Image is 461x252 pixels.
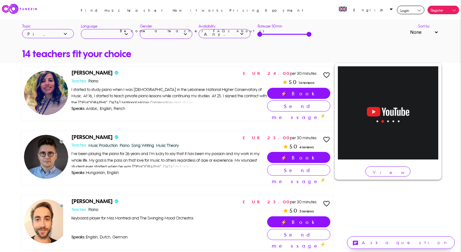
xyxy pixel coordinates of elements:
img: downarrowblack.svg [417,9,421,11]
a: How it works [170,0,225,21]
span: EUR 24.00 [243,71,290,76]
td: Speaks: [71,171,86,175]
a: ⚡ Book trial lesson ⚡ [267,216,330,227]
td: Teaches: [71,77,87,85]
span: Song Writing [131,143,154,148]
span: Login [400,8,409,13]
td: Speaks: [71,106,86,111]
i: chat [352,240,359,247]
span: Register [431,8,443,13]
a: About us [233,21,267,41]
td: Speaks: [71,235,86,239]
img: star.svg [284,145,288,148]
a: Keyboard player for Miss Montreal and The Swinging Mood Orchestra. [71,215,195,220]
a: 4 reviews [299,145,314,149]
span: per 30 minutes [290,71,316,76]
a: chatAsk a question [347,236,455,249]
span: Piano [88,78,98,83]
span: Piano [120,143,129,148]
font: 5.0 [290,143,297,150]
a: Send message [267,229,330,240]
span: English [353,8,387,12]
a: ⚡ Book trial lesson ⚡ [267,88,330,99]
i: check_circle [113,135,119,139]
img: 1a76-a061-416b-9e32-76fbc2c1de67en.png [338,7,347,11]
td: Hungarian, English [86,171,119,175]
a: Register [428,6,459,14]
a: FAQs [210,21,232,41]
span: EUR 23.00 [243,199,290,204]
i: favorite_border [323,200,330,207]
img: star.svg [283,80,287,84]
i: check_circle [113,199,119,203]
img: star.svg [284,209,288,213]
a: I've been playing the piano for 26 years and I'm lucky to say that it has been my passion and my ... [71,151,266,201]
span: per 30 minutes [290,135,316,140]
div: 14 teachers fit your choice [18,51,336,57]
img: a94ab9fa-f2e9-4fdc-8113-42bf409c806a.png [24,71,68,115]
td: Arabic, English, French [86,106,125,111]
a: [PERSON_NAME] [71,70,113,76]
a: [PERSON_NAME] [71,198,113,204]
i: favorite_border [323,71,330,79]
span: | [298,208,299,214]
i: check_circle [113,70,119,75]
a: [PERSON_NAME] [71,134,113,140]
td: Teaches: [71,206,87,213]
a: Become a teacher [117,21,209,41]
img: downarrow.svg [452,9,456,11]
span: EUR 23.00 [243,135,290,140]
td: Ask a question [362,237,449,248]
span: | [297,79,299,85]
a: 3 reviews [299,209,314,213]
img: b627e642-ebcb-48b4-90c2-3ab72bd11cfd.png [24,199,68,243]
font: 5.0 [290,207,297,214]
a: ⚡ Book trial lesson ⚡ [267,152,330,163]
a: Send message [267,100,330,111]
span: Piano [88,207,98,212]
span: Music Production [88,143,118,148]
a: Find music teacher [78,0,169,21]
a: Login [397,6,424,14]
font: 5.0 [289,79,296,85]
span: | [298,144,299,150]
i: favorite_border [323,136,330,143]
td: English, Dutch, German [86,235,128,239]
a: I started to study piano when I was [DEMOGRAPHIC_DATA] in the Lebanese National Higher Conservato... [71,87,267,118]
span: per 30 minutes [290,199,316,204]
a: Send message [267,165,330,176]
td: Teaches: [71,142,87,149]
a: 14 reviews [299,81,314,85]
span: Music Theory [156,143,179,148]
a: View Profile [365,166,410,177]
a: Pricing & payment [226,0,306,21]
img: e2755c31-330b-4a3c-98b0-bbcd760b9e55.png [24,135,68,179]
